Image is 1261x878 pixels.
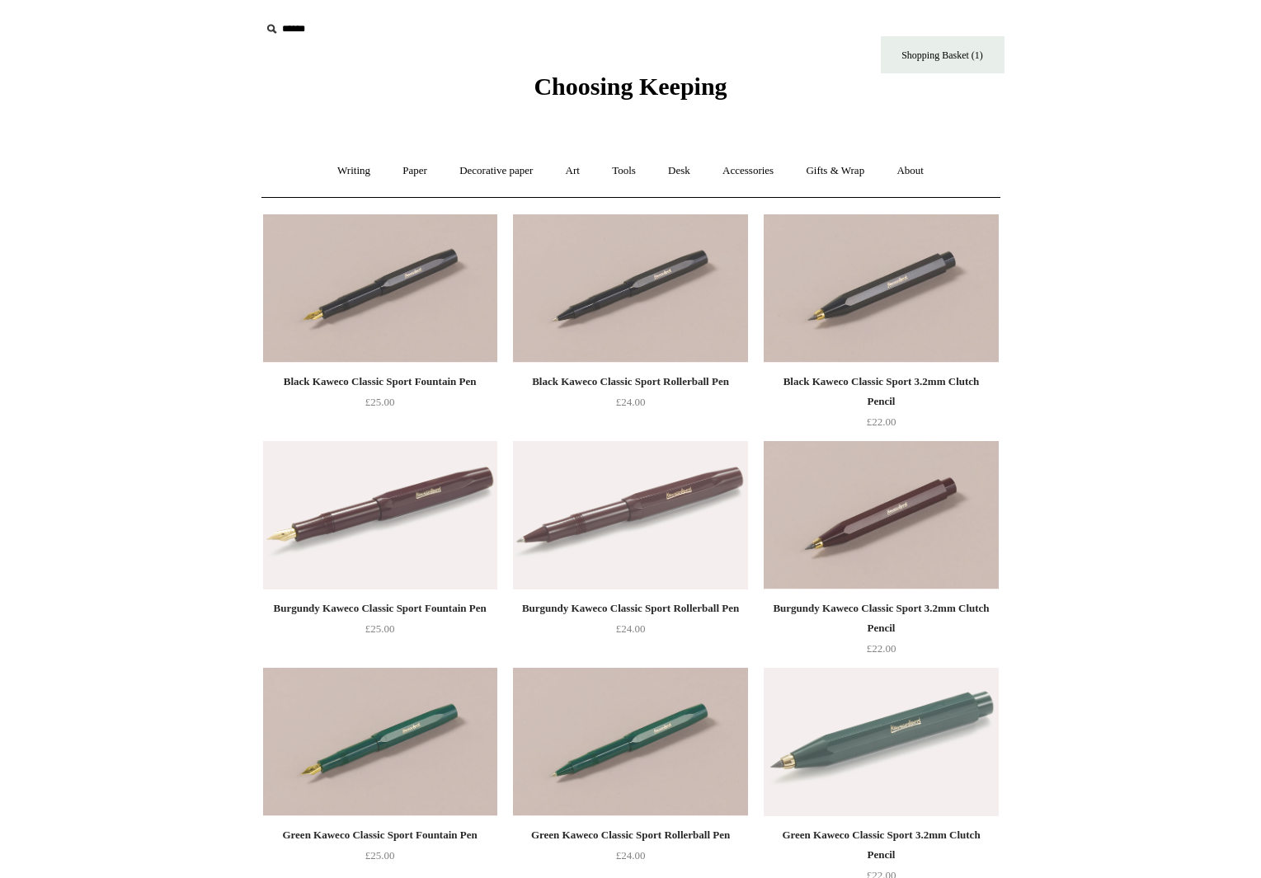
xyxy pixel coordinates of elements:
div: Black Kaweco Classic Sport Rollerball Pen [517,372,743,392]
img: Black Kaweco Classic Sport Rollerball Pen [513,214,747,363]
img: Green Kaweco Classic Sport 3.2mm Clutch Pencil [764,668,998,816]
span: £24.00 [616,622,646,635]
img: Burgundy Kaweco Classic Sport 3.2mm Clutch Pencil [764,441,998,589]
a: Green Kaweco Classic Sport Rollerball Pen Green Kaweco Classic Sport Rollerball Pen [513,668,747,816]
a: Black Kaweco Classic Sport 3.2mm Clutch Pencil Black Kaweco Classic Sport 3.2mm Clutch Pencil [764,214,998,363]
a: Desk [653,149,705,193]
a: Black Kaweco Classic Sport Fountain Pen £25.00 [263,372,497,439]
a: Gifts & Wrap [791,149,879,193]
span: Choosing Keeping [534,73,727,100]
a: Green Kaweco Classic Sport 3.2mm Clutch Pencil Green Kaweco Classic Sport 3.2mm Clutch Pencil [764,668,998,816]
a: Art [551,149,595,193]
a: Green Kaweco Classic Sport Fountain Pen Green Kaweco Classic Sport Fountain Pen [263,668,497,816]
a: Accessories [708,149,788,193]
div: Burgundy Kaweco Classic Sport 3.2mm Clutch Pencil [768,599,994,638]
img: Burgundy Kaweco Classic Sport Rollerball Pen [513,441,747,589]
span: £24.00 [616,396,646,408]
a: Burgundy Kaweco Classic Sport 3.2mm Clutch Pencil Burgundy Kaweco Classic Sport 3.2mm Clutch Pencil [764,441,998,589]
img: Burgundy Kaweco Classic Sport Fountain Pen [263,441,497,589]
a: Burgundy Kaweco Classic Sport Rollerball Pen Burgundy Kaweco Classic Sport Rollerball Pen [513,441,747,589]
a: Black Kaweco Classic Sport Rollerball Pen Black Kaweco Classic Sport Rollerball Pen [513,214,747,363]
a: Paper [388,149,442,193]
a: Writing [322,149,385,193]
div: Green Kaweco Classic Sport 3.2mm Clutch Pencil [768,825,994,865]
img: Green Kaweco Classic Sport Rollerball Pen [513,668,747,816]
span: £25.00 [365,396,395,408]
a: Shopping Basket (1) [881,36,1005,73]
div: Green Kaweco Classic Sport Fountain Pen [267,825,493,845]
img: Black Kaweco Classic Sport Fountain Pen [263,214,497,363]
span: £22.00 [867,642,896,655]
a: About [882,149,939,193]
div: Black Kaweco Classic Sport Fountain Pen [267,372,493,392]
a: Choosing Keeping [534,86,727,97]
a: Black Kaweco Classic Sport 3.2mm Clutch Pencil £22.00 [764,372,998,439]
a: Decorative paper [445,149,548,193]
a: Black Kaweco Classic Sport Fountain Pen Black Kaweco Classic Sport Fountain Pen [263,214,497,363]
span: £25.00 [365,849,395,862]
img: Black Kaweco Classic Sport 3.2mm Clutch Pencil [764,214,998,363]
a: Burgundy Kaweco Classic Sport Rollerball Pen £24.00 [513,599,747,666]
a: Burgundy Kaweco Classic Sport 3.2mm Clutch Pencil £22.00 [764,599,998,666]
div: Green Kaweco Classic Sport Rollerball Pen [517,825,743,845]
a: Burgundy Kaweco Classic Sport Fountain Pen Burgundy Kaweco Classic Sport Fountain Pen [263,441,497,589]
a: Tools [597,149,651,193]
div: Burgundy Kaweco Classic Sport Rollerball Pen [517,599,743,618]
span: £25.00 [365,622,395,635]
a: Burgundy Kaweco Classic Sport Fountain Pen £25.00 [263,599,497,666]
img: Green Kaweco Classic Sport Fountain Pen [263,668,497,816]
div: Burgundy Kaweco Classic Sport Fountain Pen [267,599,493,618]
a: Black Kaweco Classic Sport Rollerball Pen £24.00 [513,372,747,439]
span: £22.00 [867,416,896,428]
div: Black Kaweco Classic Sport 3.2mm Clutch Pencil [768,372,994,411]
span: £24.00 [616,849,646,862]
